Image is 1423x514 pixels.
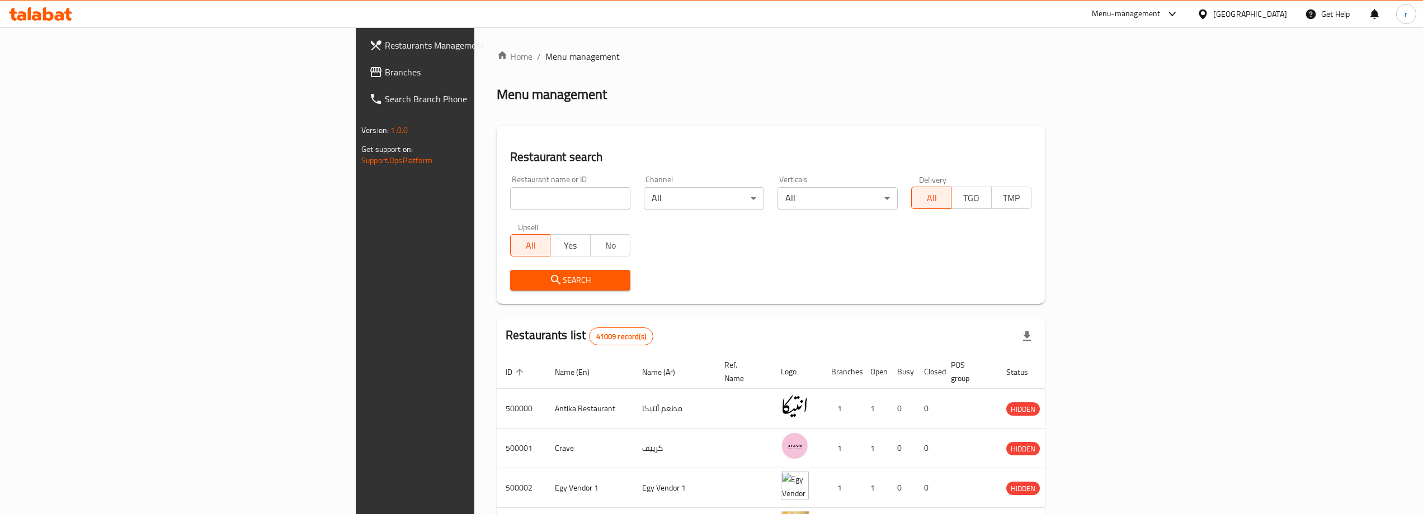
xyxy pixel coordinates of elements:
[360,32,593,59] a: Restaurants Management
[590,331,653,342] span: 41009 record(s)
[518,223,539,231] label: Upsell
[781,392,809,420] img: Antika Restaurant
[778,187,898,210] div: All
[822,429,861,468] td: 1
[996,190,1027,206] span: TMP
[1006,482,1040,495] span: HIDDEN
[510,187,630,210] input: Search for restaurant name or ID..
[506,365,527,379] span: ID
[361,123,389,137] span: Version:
[550,234,590,256] button: Yes
[888,355,915,389] th: Busy
[822,468,861,508] td: 1
[385,39,585,52] span: Restaurants Management
[888,468,915,508] td: 0
[644,187,764,210] div: All
[1006,442,1040,455] div: HIDDEN
[1006,482,1040,495] div: HIDDEN
[991,187,1031,209] button: TMP
[590,234,630,256] button: No
[633,389,715,429] td: مطعم أنتيكا
[822,389,861,429] td: 1
[510,270,630,291] button: Search
[390,123,408,137] span: 1.0.0
[888,429,915,468] td: 0
[951,358,984,385] span: POS group
[1405,8,1407,20] span: r
[519,273,621,287] span: Search
[915,468,942,508] td: 0
[497,50,1045,63] nav: breadcrumb
[861,429,888,468] td: 1
[506,327,653,345] h2: Restaurants list
[1213,8,1287,20] div: [GEOGRAPHIC_DATA]
[385,92,585,106] span: Search Branch Phone
[555,237,586,254] span: Yes
[772,355,822,389] th: Logo
[589,327,653,345] div: Total records count
[515,237,546,254] span: All
[1014,323,1040,350] div: Export file
[510,149,1031,165] h2: Restaurant search
[1006,403,1040,416] span: HIDDEN
[956,190,987,206] span: TGO
[911,187,951,209] button: All
[361,153,432,168] a: Support.OpsPlatform
[595,237,626,254] span: No
[510,234,550,256] button: All
[861,355,888,389] th: Open
[385,65,585,79] span: Branches
[916,190,947,206] span: All
[781,432,809,460] img: Crave
[1092,7,1161,21] div: Menu-management
[915,389,942,429] td: 0
[951,187,991,209] button: TGO
[888,389,915,429] td: 0
[633,429,715,468] td: كرييف
[861,389,888,429] td: 1
[915,429,942,468] td: 0
[861,468,888,508] td: 1
[1006,442,1040,455] span: HIDDEN
[555,365,604,379] span: Name (En)
[642,365,690,379] span: Name (Ar)
[781,472,809,499] img: Egy Vendor 1
[633,468,715,508] td: Egy Vendor 1
[919,175,947,183] label: Delivery
[724,358,758,385] span: Ref. Name
[915,355,942,389] th: Closed
[360,85,593,112] a: Search Branch Phone
[360,59,593,85] a: Branches
[1006,365,1043,379] span: Status
[822,355,861,389] th: Branches
[361,142,413,156] span: Get support on:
